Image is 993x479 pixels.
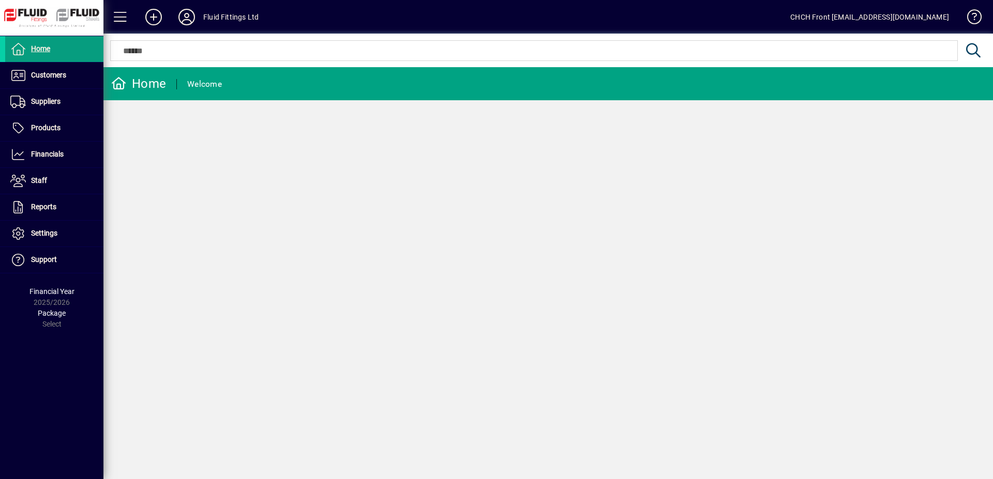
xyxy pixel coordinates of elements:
span: Financials [31,150,64,158]
div: Fluid Fittings Ltd [203,9,259,25]
span: Reports [31,203,56,211]
span: Package [38,309,66,317]
a: Knowledge Base [959,2,980,36]
span: Home [31,44,50,53]
span: Support [31,255,57,264]
div: Welcome [187,76,222,92]
a: Reports [5,194,103,220]
span: Suppliers [31,97,61,105]
a: Settings [5,221,103,246]
span: Financial Year [29,287,74,296]
a: Support [5,247,103,273]
button: Profile [170,8,203,26]
a: Staff [5,168,103,194]
div: Home [111,75,166,92]
span: Customers [31,71,66,79]
span: Staff [31,176,47,184]
span: Products [31,123,61,132]
a: Customers [5,63,103,88]
a: Products [5,115,103,141]
a: Suppliers [5,89,103,115]
span: Settings [31,229,57,237]
div: CHCH Front [EMAIL_ADDRESS][DOMAIN_NAME] [790,9,949,25]
a: Financials [5,142,103,167]
button: Add [137,8,170,26]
